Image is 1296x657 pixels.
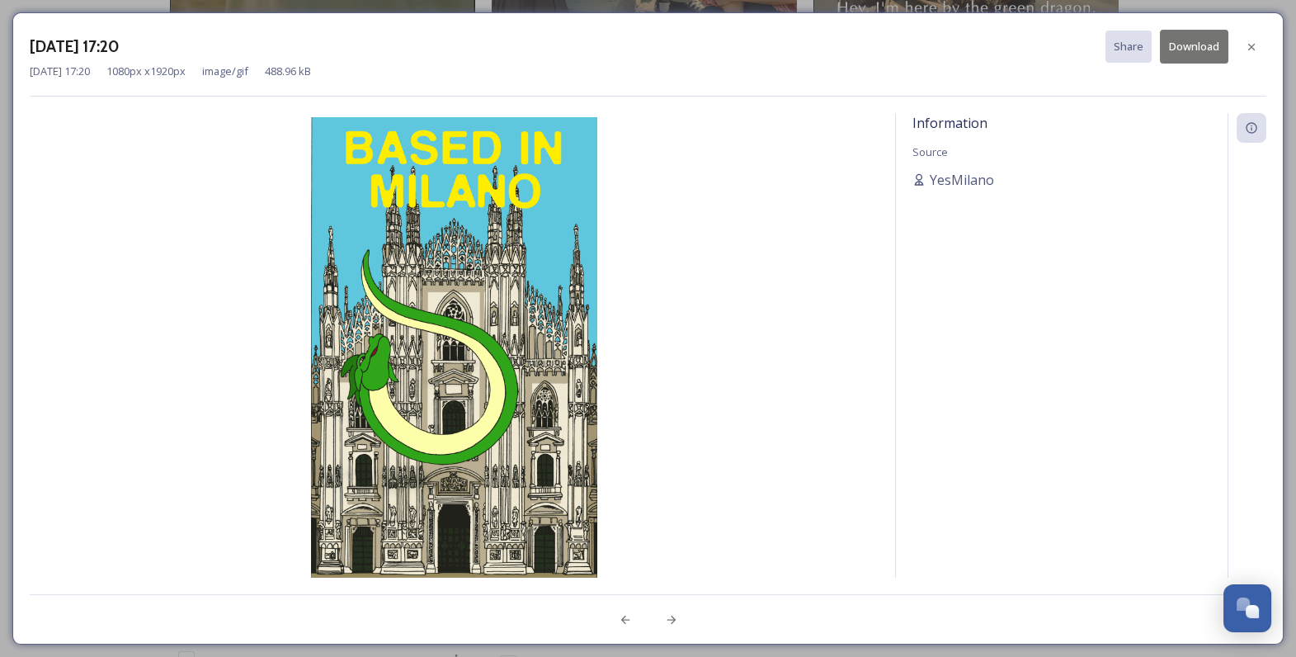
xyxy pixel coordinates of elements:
[930,170,994,190] span: YesMilano
[912,114,987,132] span: Information
[30,117,879,626] img: Sticker_drago_05%281920x1080%29.gif
[1105,31,1152,63] button: Share
[1223,584,1271,632] button: Open Chat
[202,64,248,79] span: image/gif
[912,144,948,159] span: Source
[1160,30,1228,64] button: Download
[265,64,311,79] span: 488.96 kB
[30,64,90,79] span: [DATE] 17:20
[30,35,120,59] h3: [DATE] 17:20
[106,64,186,79] span: 1080 px x 1920 px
